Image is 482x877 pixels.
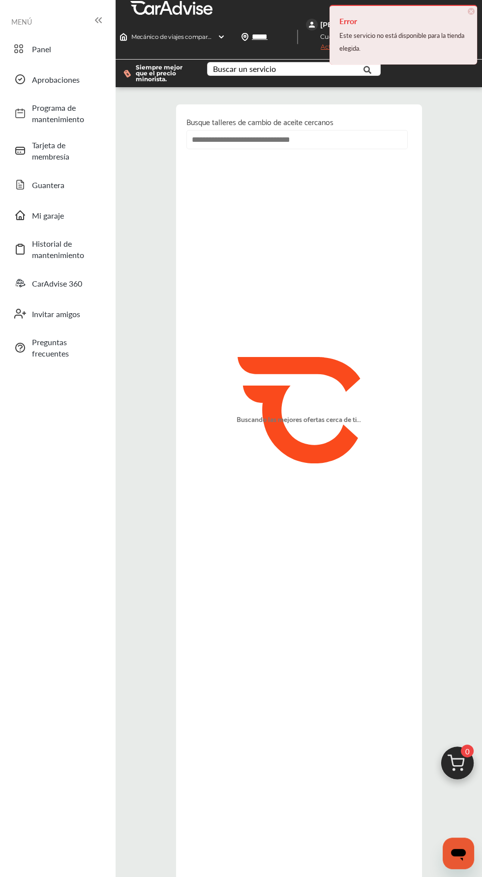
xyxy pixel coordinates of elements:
[9,66,106,92] a: Aprobaciones
[120,33,127,41] img: header-home-logo.8d720a4f.svg
[123,69,131,78] img: dollor_label_vector.a70140d1.svg
[32,179,64,191] font: Guantera
[306,19,318,31] img: jVpblrzwTbfkPYzPPzSLxeg0AAAAASUVORK5CYII=
[32,74,80,85] font: Aprobaciones
[9,97,106,130] a: Programa de mantenimiento
[320,20,380,29] font: [PERSON_NAME]
[339,31,464,53] font: Este servicio no está disponible para la tienda elegida.
[32,238,84,260] font: Historial de mantenimiento
[9,202,106,228] a: Mi garaje
[136,64,182,83] font: Siempre mejor que el precio minorista.
[32,278,82,289] font: CarAdvise 360
[32,102,84,125] font: Programa de mantenimiento
[241,33,249,41] img: location_vector.a44bc228.svg
[434,742,481,789] img: cart_icon.3d0951e8.svg
[11,17,32,27] font: MENÚ
[32,336,69,359] font: Preguntas frecuentes
[321,43,372,50] font: Actualizar cuenta
[32,308,80,320] font: Invitar amigos
[9,172,106,197] a: Guantera
[469,7,474,16] font: ×
[186,115,333,128] font: Busque talleres de cambio de aceite cercanos
[465,746,470,756] font: 0
[9,331,106,364] a: Preguntas frecuentes
[9,134,106,167] a: Tarjeta de membresía
[32,43,51,55] font: Panel
[131,33,222,40] font: Mecánico de viajes compartidos
[217,33,225,41] img: header-down-arrow.9dd2ce7d.svg
[32,210,64,221] font: Mi garaje
[320,33,344,40] font: Cuenta
[9,36,106,62] a: Panel
[9,233,106,265] a: Historial de mantenimiento
[339,15,357,27] font: Error
[9,301,106,326] a: Invitar amigos
[9,270,106,296] a: CarAdvise 360
[32,139,69,162] font: Tarjeta de membresía
[297,30,298,44] img: header-divider.bc55588e.svg
[443,838,474,869] iframe: Botón para iniciar la ventana de mensajería
[213,63,276,74] font: Buscar un servicio
[237,413,361,424] font: Buscando las mejores ofertas cerca de ti...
